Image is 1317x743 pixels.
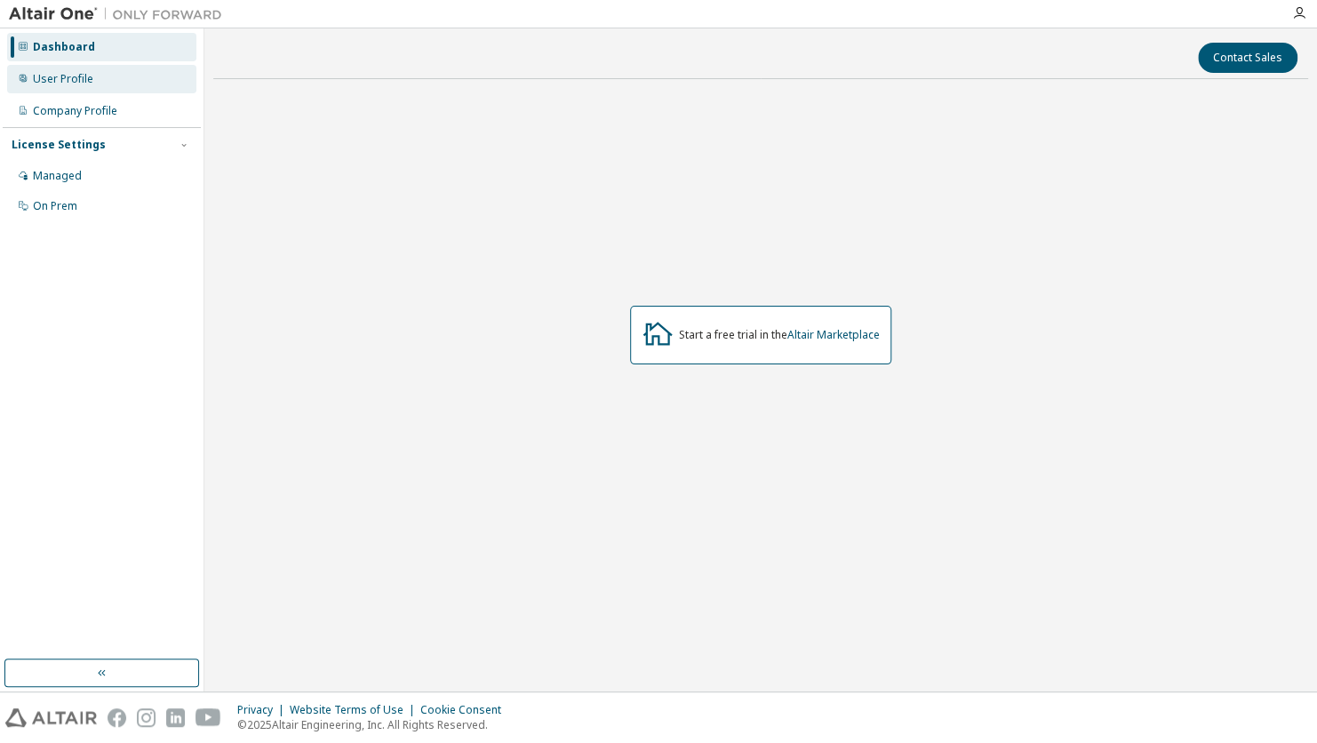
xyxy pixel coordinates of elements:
div: License Settings [12,138,106,152]
img: Altair One [9,5,231,23]
img: facebook.svg [108,708,126,727]
div: Website Terms of Use [290,703,420,717]
div: Start a free trial in the [679,328,880,342]
img: youtube.svg [196,708,221,727]
div: Managed [33,169,82,183]
div: Privacy [237,703,290,717]
button: Contact Sales [1198,43,1297,73]
div: Dashboard [33,40,95,54]
p: © 2025 Altair Engineering, Inc. All Rights Reserved. [237,717,512,732]
img: instagram.svg [137,708,156,727]
div: Cookie Consent [420,703,512,717]
div: User Profile [33,72,93,86]
a: Altair Marketplace [787,327,880,342]
div: Company Profile [33,104,117,118]
img: linkedin.svg [166,708,185,727]
div: On Prem [33,199,77,213]
img: altair_logo.svg [5,708,97,727]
